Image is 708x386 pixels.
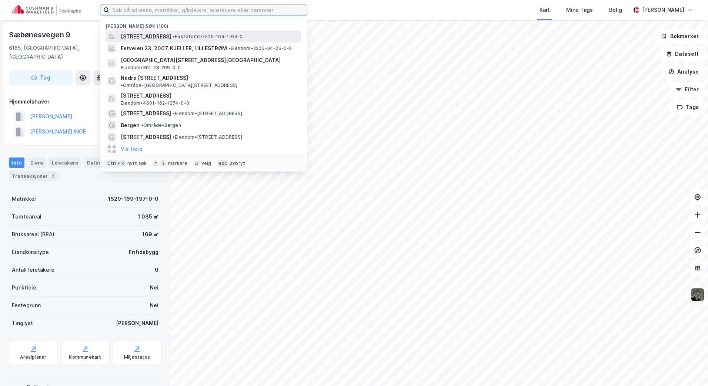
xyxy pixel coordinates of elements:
[121,32,171,41] span: [STREET_ADDRESS]
[141,122,143,128] span: •
[84,158,112,168] div: Datasett
[671,351,708,386] div: Kontrollprogram for chat
[27,158,46,168] div: Eiere
[12,248,49,257] div: Eiendomstype
[173,134,175,140] span: •
[9,171,60,181] div: Transaksjoner
[109,4,307,16] input: Søk på adresse, matrikkel, gårdeiere, leietakere eller personer
[121,74,188,82] span: Nedre [STREET_ADDRESS]
[141,122,181,128] span: Område • Bergen
[655,29,705,44] button: Bokmerker
[228,45,231,51] span: •
[108,194,158,203] div: 1520-169-197-0-0
[660,47,705,61] button: Datasett
[49,158,81,168] div: Leietakere
[173,134,242,140] span: Eiendom • [STREET_ADDRESS]
[12,212,41,221] div: Tomteareal
[9,158,24,168] div: Info
[155,265,158,274] div: 0
[9,70,73,85] button: Tag
[9,29,72,41] div: Sæbønesvegen 9
[121,82,237,88] span: Område • [GEOGRAPHIC_DATA][STREET_ADDRESS]
[662,64,705,79] button: Analyse
[106,160,126,167] div: Ctrl + k
[121,56,298,65] span: [GEOGRAPHIC_DATA][STREET_ADDRESS][GEOGRAPHIC_DATA]
[121,109,171,118] span: [STREET_ADDRESS]
[12,301,41,310] div: Festegrunn
[121,133,171,142] span: [STREET_ADDRESS]
[49,172,57,180] div: 2
[691,288,705,302] img: 9k=
[129,248,158,257] div: Fritidsbygg
[671,100,705,115] button: Tags
[173,111,242,116] span: Eiendom • [STREET_ADDRESS]
[201,160,211,166] div: velg
[127,160,147,166] div: nytt søk
[121,91,298,100] span: [STREET_ADDRESS]
[69,354,101,360] div: Kommunekart
[121,121,140,130] span: Bergen
[230,160,245,166] div: avbryt
[671,351,708,386] iframe: Chat Widget
[138,212,158,221] div: 1 085 ㎡
[228,45,292,51] span: Eiendom • 3205-34-26-0-0
[116,319,158,328] div: [PERSON_NAME]
[12,265,54,274] div: Antall leietakere
[12,230,54,239] div: Bruksareal (BRA)
[566,6,593,14] div: Mine Tags
[168,160,187,166] div: markere
[121,82,123,88] span: •
[20,354,46,360] div: Arealplaner
[173,34,243,40] span: Festetomt • 1520-169-1-63-0
[173,111,175,116] span: •
[12,194,36,203] div: Matrikkel
[9,97,161,106] div: Hjemmelshaver
[173,34,175,39] span: •
[609,6,622,14] div: Bolig
[540,6,550,14] div: Kart
[121,44,227,53] span: Fetveien 23, 2007, KJELLER, LILLESTRØM
[150,283,158,292] div: Nei
[100,17,307,31] div: [PERSON_NAME] søk (100)
[12,319,33,328] div: Tinglyst
[669,82,705,97] button: Filter
[142,230,158,239] div: 109 ㎡
[150,301,158,310] div: Nei
[9,44,126,61] div: 6165, [GEOGRAPHIC_DATA], [GEOGRAPHIC_DATA]
[121,145,143,153] button: Vis flere
[124,354,150,360] div: Miljøstatus
[642,6,684,14] div: [PERSON_NAME]
[121,65,181,71] span: Eiendom • 301-28-209-0-0
[12,5,82,15] img: cushman-wakefield-realkapital-logo.202ea83816669bd177139c58696a8fa1.svg
[121,100,189,106] span: Eiendom • 4601-162-1374-0-0
[12,283,36,292] div: Punktleie
[217,160,228,167] div: esc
